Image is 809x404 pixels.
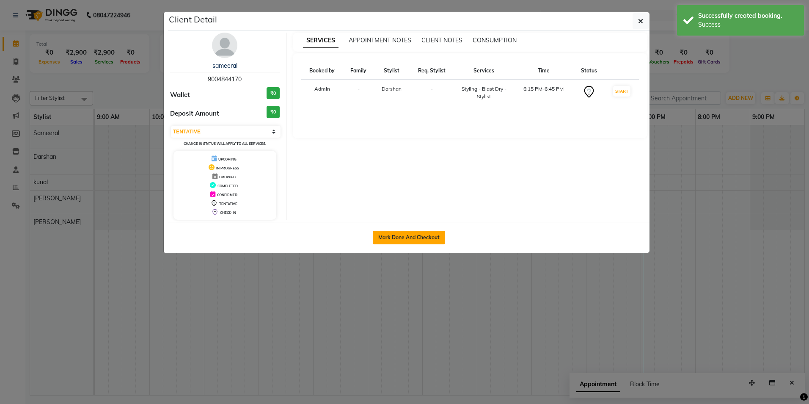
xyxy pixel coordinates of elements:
[410,80,454,106] td: -
[514,62,574,80] th: Time
[373,231,445,244] button: Mark Done And Checkout
[170,90,190,100] span: Wallet
[473,36,517,44] span: CONSUMPTION
[613,86,630,97] button: START
[382,86,402,92] span: Darshan
[349,36,411,44] span: APPOINTMENT NOTES
[301,80,343,106] td: Admin
[343,62,374,80] th: Family
[219,175,236,179] span: DROPPED
[303,33,338,48] span: SERVICES
[217,184,238,188] span: COMPLETED
[421,36,462,44] span: CLIENT NOTES
[267,87,280,100] h3: ₹0
[212,62,237,69] a: sameeral
[410,62,454,80] th: Req. Stylist
[573,62,604,80] th: Status
[343,80,374,106] td: -
[301,62,343,80] th: Booked by
[220,210,236,215] span: CHECK-IN
[208,75,242,83] span: 9004844170
[212,33,237,58] img: avatar
[698,11,798,20] div: Successfully created booking.
[514,80,574,106] td: 6:15 PM-6:45 PM
[216,166,239,170] span: IN PROGRESS
[219,202,237,206] span: TENTATIVE
[267,106,280,118] h3: ₹0
[170,109,219,119] span: Deposit Amount
[218,157,237,161] span: UPCOMING
[374,62,410,80] th: Stylist
[169,13,217,26] h5: Client Detail
[454,62,514,80] th: Services
[698,20,798,29] div: Success
[459,85,509,100] div: Styling - Blast Dry - Stylist
[184,141,266,146] small: Change in status will apply to all services.
[217,193,237,197] span: CONFIRMED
